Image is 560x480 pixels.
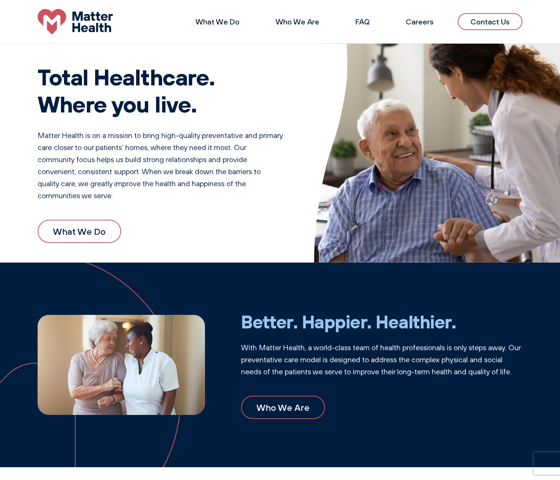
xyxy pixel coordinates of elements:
a: What We Do [38,220,121,243]
a: Who We Are [241,396,325,419]
a: Contact Us [458,13,522,30]
a: What We Do [196,17,240,26]
h2: Better. Happier. Healthier. [241,311,522,333]
a: FAQ [355,17,370,26]
p: With Matter Health, a world-class team of health professionals is only steps away. Our preventati... [241,342,522,378]
p: Matter Health is on a mission to bring high-quality preventative and primary care closer to our p... [38,129,284,202]
a: Who We Are [276,17,319,26]
h1: Total Healthcare. Where you live. [38,63,284,117]
a: Careers [406,17,434,26]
